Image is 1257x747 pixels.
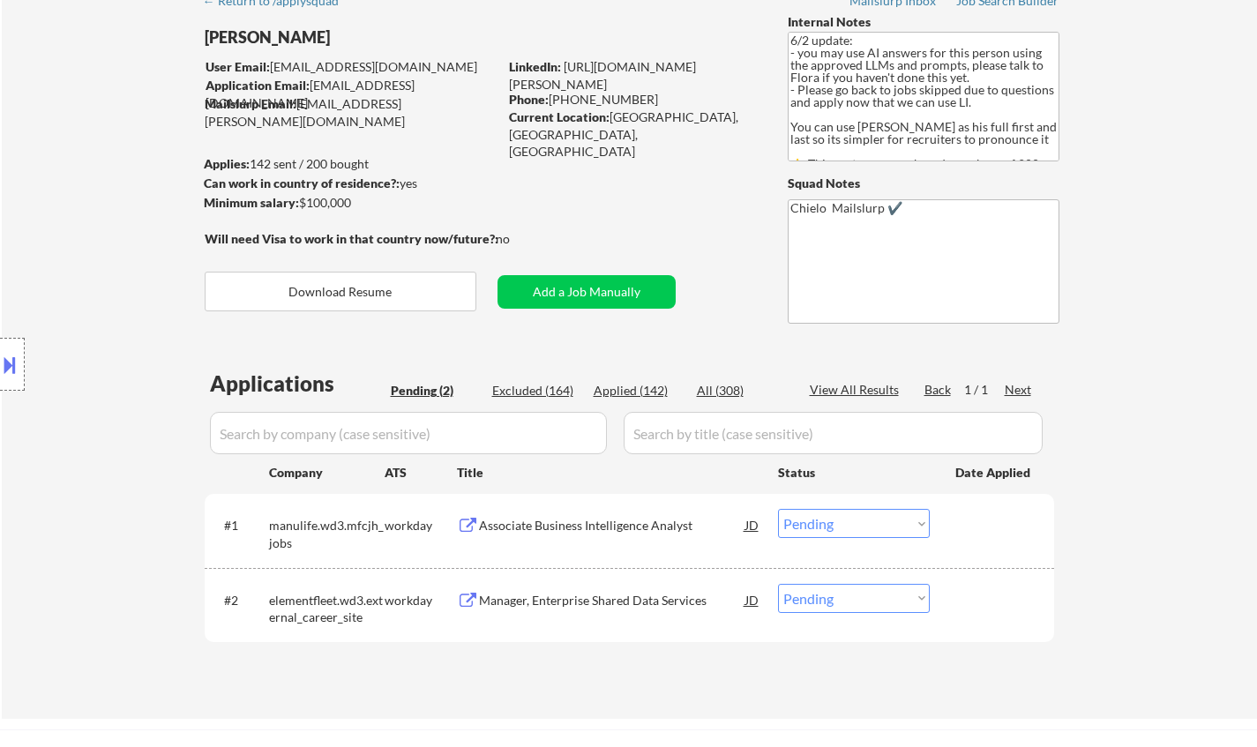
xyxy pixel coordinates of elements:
[205,96,296,111] strong: Mailslurp Email:
[206,59,270,74] strong: User Email:
[810,381,904,399] div: View All Results
[624,412,1043,454] input: Search by title (case sensitive)
[385,517,457,534] div: workday
[479,517,745,534] div: Associate Business Intelligence Analyst
[204,175,492,192] div: yes
[788,175,1059,192] div: Squad Notes
[204,155,498,173] div: 142 sent / 200 bought
[788,13,1059,31] div: Internal Notes
[205,231,498,246] strong: Will need Visa to work in that country now/future?:
[205,272,476,311] button: Download Resume
[269,464,385,482] div: Company
[1005,381,1033,399] div: Next
[509,91,759,108] div: [PHONE_NUMBER]
[924,381,953,399] div: Back
[385,592,457,609] div: workday
[385,464,457,482] div: ATS
[744,509,761,541] div: JD
[269,517,385,551] div: manulife.wd3.mfcjh_jobs
[205,95,498,130] div: [EMAIL_ADDRESS][PERSON_NAME][DOMAIN_NAME]
[204,194,498,212] div: $100,000
[496,230,546,248] div: no
[509,59,696,92] a: [URL][DOMAIN_NAME][PERSON_NAME]
[479,592,745,609] div: Manager, Enterprise Shared Data Services
[955,464,1033,482] div: Date Applied
[492,382,580,400] div: Excluded (164)
[205,26,567,49] div: [PERSON_NAME]
[206,77,498,111] div: [EMAIL_ADDRESS][DOMAIN_NAME]
[509,108,759,161] div: [GEOGRAPHIC_DATA], [GEOGRAPHIC_DATA], [GEOGRAPHIC_DATA]
[509,109,610,124] strong: Current Location:
[210,412,607,454] input: Search by company (case sensitive)
[391,382,479,400] div: Pending (2)
[778,456,930,488] div: Status
[697,382,785,400] div: All (308)
[509,59,561,74] strong: LinkedIn:
[269,592,385,626] div: elementfleet.wd3.external_career_site
[206,78,310,93] strong: Application Email:
[457,464,761,482] div: Title
[498,275,676,309] button: Add a Job Manually
[744,584,761,616] div: JD
[964,381,1005,399] div: 1 / 1
[594,382,682,400] div: Applied (142)
[509,92,549,107] strong: Phone:
[206,58,498,76] div: [EMAIL_ADDRESS][DOMAIN_NAME]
